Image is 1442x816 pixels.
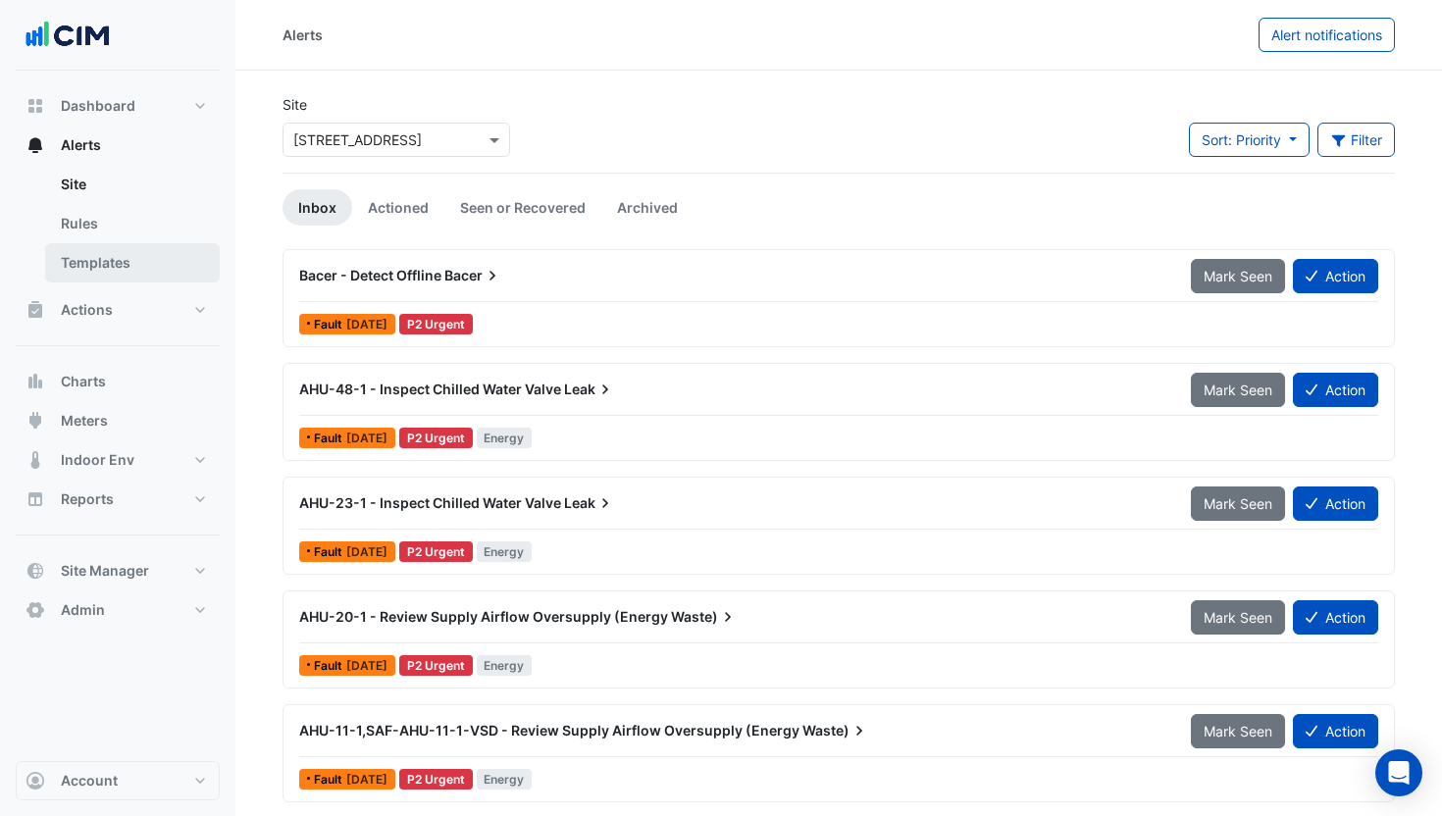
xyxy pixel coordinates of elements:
[346,317,387,331] span: Sat 30-Aug-2025 13:30 AEST
[1189,123,1310,157] button: Sort: Priority
[61,300,113,320] span: Actions
[399,769,473,790] div: P2 Urgent
[16,86,220,126] button: Dashboard
[299,267,441,283] span: Bacer - Detect Offline
[16,440,220,480] button: Indoor Env
[1293,373,1378,407] button: Action
[61,372,106,391] span: Charts
[1191,714,1285,748] button: Mark Seen
[1293,486,1378,521] button: Action
[477,541,533,562] span: Energy
[26,372,45,391] app-icon: Charts
[45,243,220,282] a: Templates
[1293,259,1378,293] button: Action
[283,189,352,226] a: Inbox
[61,561,149,581] span: Site Manager
[1204,723,1272,739] span: Mark Seen
[26,96,45,116] app-icon: Dashboard
[16,480,220,519] button: Reports
[1259,18,1395,52] button: Alert notifications
[1202,131,1281,148] span: Sort: Priority
[61,600,105,620] span: Admin
[45,204,220,243] a: Rules
[1191,486,1285,521] button: Mark Seen
[1204,495,1272,512] span: Mark Seen
[399,428,473,448] div: P2 Urgent
[564,493,615,513] span: Leak
[26,450,45,470] app-icon: Indoor Env
[444,266,502,285] span: Bacer
[26,489,45,509] app-icon: Reports
[61,411,108,431] span: Meters
[16,126,220,165] button: Alerts
[352,189,444,226] a: Actioned
[1293,600,1378,635] button: Action
[299,722,799,739] span: AHU-11-1,SAF-AHU-11-1-VSD - Review Supply Airflow Oversupply (Energy
[283,25,323,45] div: Alerts
[299,608,668,625] span: AHU-20-1 - Review Supply Airflow Oversupply (Energy
[399,655,473,676] div: P2 Urgent
[16,290,220,330] button: Actions
[299,494,561,511] span: AHU-23-1 - Inspect Chilled Water Valve
[314,660,346,672] span: Fault
[26,135,45,155] app-icon: Alerts
[283,94,307,115] label: Site
[1191,600,1285,635] button: Mark Seen
[346,772,387,787] span: Wed 11-Jun-2025 13:17 AEST
[314,774,346,786] span: Fault
[16,165,220,290] div: Alerts
[1271,26,1382,43] span: Alert notifications
[399,541,473,562] div: P2 Urgent
[26,411,45,431] app-icon: Meters
[601,189,694,226] a: Archived
[346,431,387,445] span: Tue 08-Jul-2025 11:01 AEST
[16,401,220,440] button: Meters
[1191,259,1285,293] button: Mark Seen
[399,314,473,334] div: P2 Urgent
[16,590,220,630] button: Admin
[1375,749,1422,796] div: Open Intercom Messenger
[1293,714,1378,748] button: Action
[16,761,220,800] button: Account
[16,551,220,590] button: Site Manager
[314,433,346,444] span: Fault
[477,655,533,676] span: Energy
[61,489,114,509] span: Reports
[1204,609,1272,626] span: Mark Seen
[26,561,45,581] app-icon: Site Manager
[444,189,601,226] a: Seen or Recovered
[61,135,101,155] span: Alerts
[314,546,346,558] span: Fault
[477,769,533,790] span: Energy
[564,380,615,399] span: Leak
[16,362,220,401] button: Charts
[477,428,533,448] span: Energy
[61,96,135,116] span: Dashboard
[24,16,112,55] img: Company Logo
[346,544,387,559] span: Mon 16-Jun-2025 12:31 AEST
[1204,382,1272,398] span: Mark Seen
[61,771,118,790] span: Account
[299,381,561,397] span: AHU-48-1 - Inspect Chilled Water Valve
[671,607,738,627] span: Waste)
[61,450,134,470] span: Indoor Env
[314,319,346,331] span: Fault
[26,300,45,320] app-icon: Actions
[1317,123,1396,157] button: Filter
[45,165,220,204] a: Site
[1191,373,1285,407] button: Mark Seen
[346,658,387,673] span: Mon 16-Jun-2025 08:02 AEST
[1204,268,1272,284] span: Mark Seen
[802,721,869,740] span: Waste)
[26,600,45,620] app-icon: Admin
